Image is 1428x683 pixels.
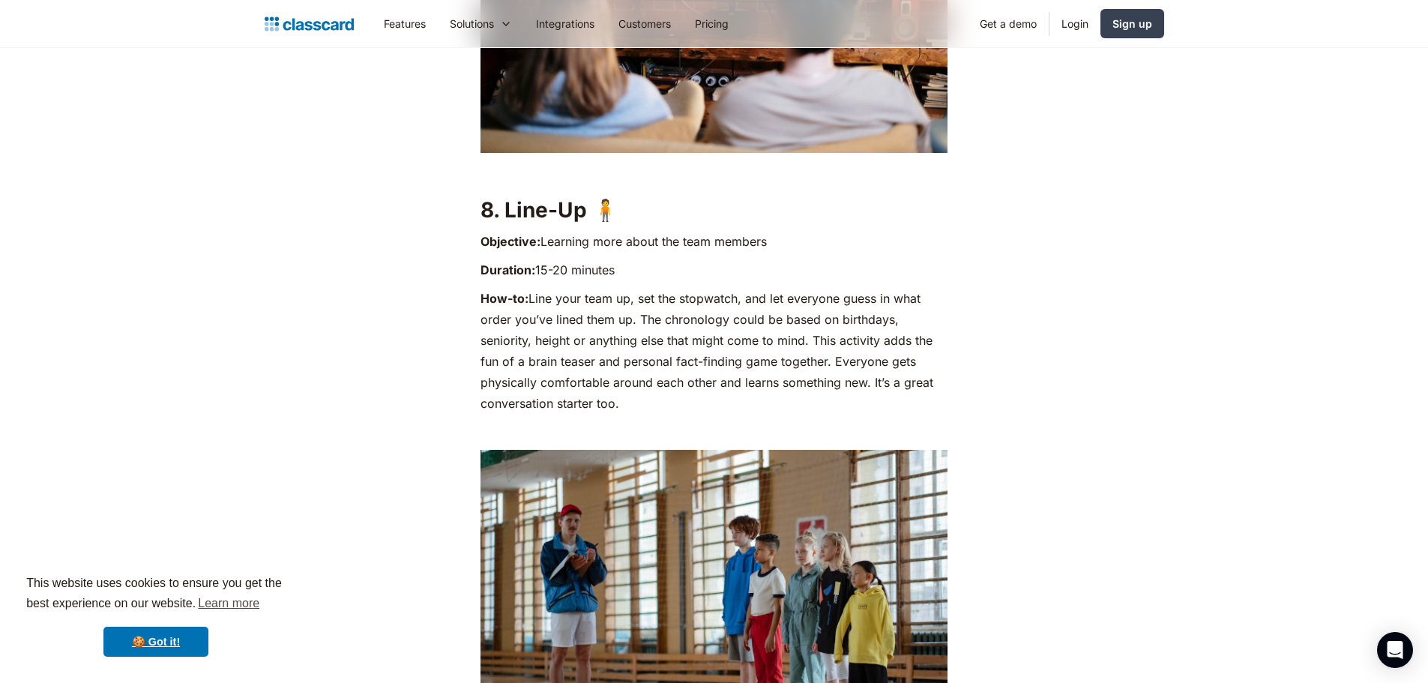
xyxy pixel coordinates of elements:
p: Line your team up, set the stopwatch, and let everyone guess in what order you’ve lined them up. ... [480,288,948,414]
div: Solutions [450,16,494,31]
a: Login [1049,7,1100,40]
a: dismiss cookie message [103,627,208,657]
p: ‍ [480,160,948,181]
a: Sign up [1100,9,1164,38]
a: home [265,13,354,34]
p: 15-20 minutes [480,259,948,280]
a: Customers [606,7,683,40]
p: ‍ [480,421,948,442]
a: Features [372,7,438,40]
div: Solutions [438,7,524,40]
strong: Objective: [480,234,540,249]
a: learn more about cookies [196,592,262,615]
a: Get a demo [968,7,1049,40]
a: Integrations [524,7,606,40]
p: Learning more about the team members [480,231,948,252]
strong: 8. Line-Up 🧍 [480,197,618,223]
div: Sign up [1112,16,1152,31]
span: This website uses cookies to ensure you get the best experience on our website. [26,574,286,615]
strong: How-to: [480,291,528,306]
a: Pricing [683,7,741,40]
strong: Duration: [480,262,535,277]
div: Open Intercom Messenger [1377,632,1413,668]
div: cookieconsent [12,560,300,671]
